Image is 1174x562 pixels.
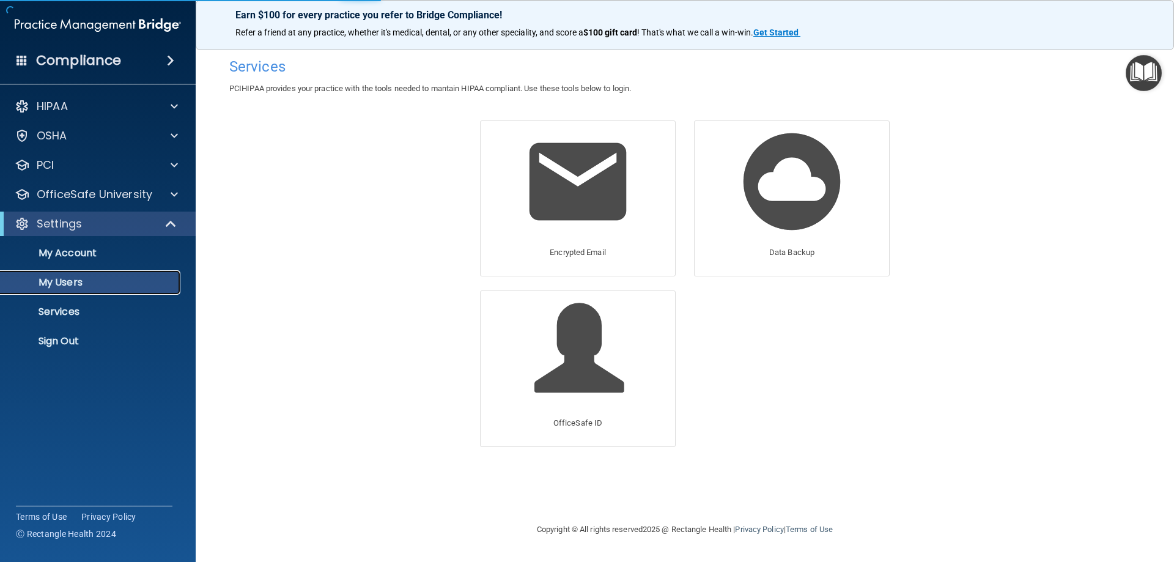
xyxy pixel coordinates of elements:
[235,28,583,37] span: Refer a friend at any practice, whether it's medical, dental, or any other speciality, and score a
[15,216,177,231] a: Settings
[37,99,68,114] p: HIPAA
[16,511,67,523] a: Terms of Use
[462,510,908,549] div: Copyright © All rights reserved 2025 @ Rectangle Health | |
[37,216,82,231] p: Settings
[694,120,890,276] a: Data Backup Data Backup
[637,28,753,37] span: ! That's what we call a win-win.
[583,28,637,37] strong: $100 gift card
[1126,55,1162,91] button: Open Resource Center
[769,245,814,260] p: Data Backup
[734,124,850,240] img: Data Backup
[480,120,676,276] a: Encrypted Email Encrypted Email
[8,247,175,259] p: My Account
[15,13,181,37] img: PMB logo
[15,187,178,202] a: OfficeSafe University
[786,525,833,534] a: Terms of Use
[8,276,175,289] p: My Users
[735,525,783,534] a: Privacy Policy
[550,245,606,260] p: Encrypted Email
[520,124,636,240] img: Encrypted Email
[81,511,136,523] a: Privacy Policy
[37,158,54,172] p: PCI
[15,158,178,172] a: PCI
[553,416,602,431] p: OfficeSafe ID
[229,84,631,93] span: PCIHIPAA provides your practice with the tools needed to mantain HIPAA compliant. Use these tools...
[480,290,676,446] a: OfficeSafe ID
[753,28,799,37] strong: Get Started
[8,306,175,318] p: Services
[37,128,67,143] p: OSHA
[36,52,121,69] h4: Compliance
[16,528,116,540] span: Ⓒ Rectangle Health 2024
[37,187,152,202] p: OfficeSafe University
[8,335,175,347] p: Sign Out
[235,9,1134,21] p: Earn $100 for every practice you refer to Bridge Compliance!
[753,28,800,37] a: Get Started
[229,59,1140,75] h4: Services
[15,128,178,143] a: OSHA
[15,99,178,114] a: HIPAA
